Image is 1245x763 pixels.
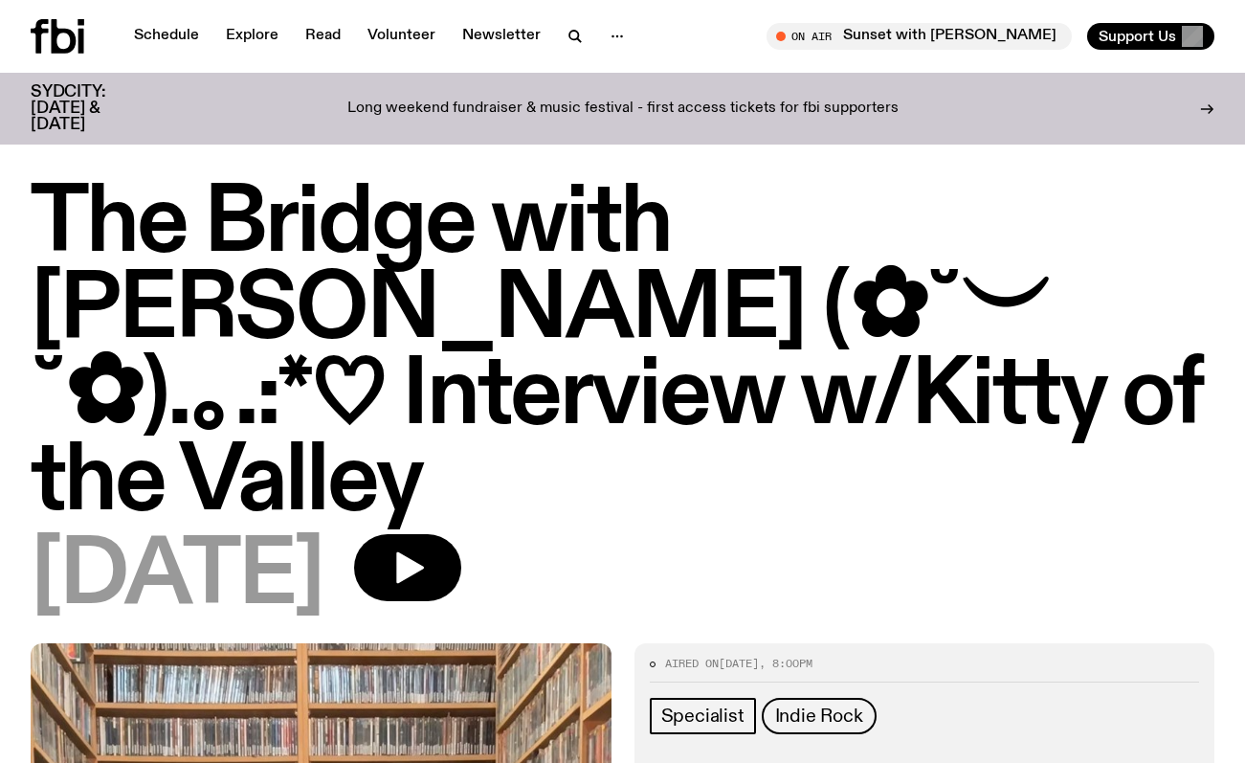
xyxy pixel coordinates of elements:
h1: The Bridge with [PERSON_NAME] (✿˘︶˘✿).｡.:*♡ Interview w/Kitty of the Valley [31,182,1214,527]
p: Long weekend fundraiser & music festival - first access tickets for fbi supporters [347,101,899,118]
a: Read [294,23,352,50]
a: Indie Rock [762,698,877,734]
button: Support Us [1087,23,1214,50]
a: Volunteer [356,23,447,50]
a: Explore [214,23,290,50]
span: Specialist [661,706,745,727]
button: On AirSunset with [PERSON_NAME] [767,23,1072,50]
a: Schedule [122,23,211,50]
span: Support Us [1099,28,1176,45]
span: Indie Rock [775,706,863,727]
span: [DATE] [31,534,323,620]
a: Specialist [650,698,756,734]
span: , 8:00pm [759,656,812,671]
h3: SYDCITY: [DATE] & [DATE] [31,84,153,133]
span: Aired on [665,656,719,671]
a: Newsletter [451,23,552,50]
span: [DATE] [719,656,759,671]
